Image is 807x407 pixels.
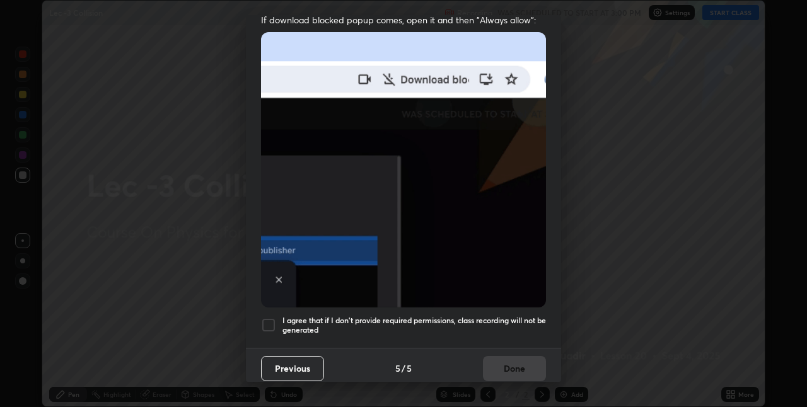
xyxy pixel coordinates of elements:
img: downloads-permission-blocked.gif [261,32,546,307]
h4: 5 [395,362,400,375]
h4: 5 [407,362,412,375]
span: If download blocked popup comes, open it and then "Always allow": [261,14,546,26]
h4: / [402,362,405,375]
button: Previous [261,356,324,381]
h5: I agree that if I don't provide required permissions, class recording will not be generated [282,316,546,335]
